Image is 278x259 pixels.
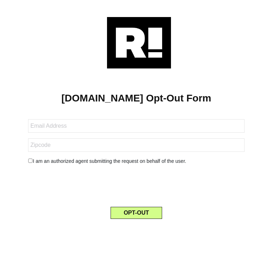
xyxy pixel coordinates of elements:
[82,171,190,198] iframe: reCAPTCHA
[23,158,250,165] div: I am an authorized agent submitting the request on behalf of the user.
[107,17,171,68] img: Retention.com
[11,92,262,104] h1: [DOMAIN_NAME] Opt-Out Form
[28,138,244,152] input: Zipcode
[28,119,244,133] input: Email Address
[111,207,162,219] button: OPT-OUT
